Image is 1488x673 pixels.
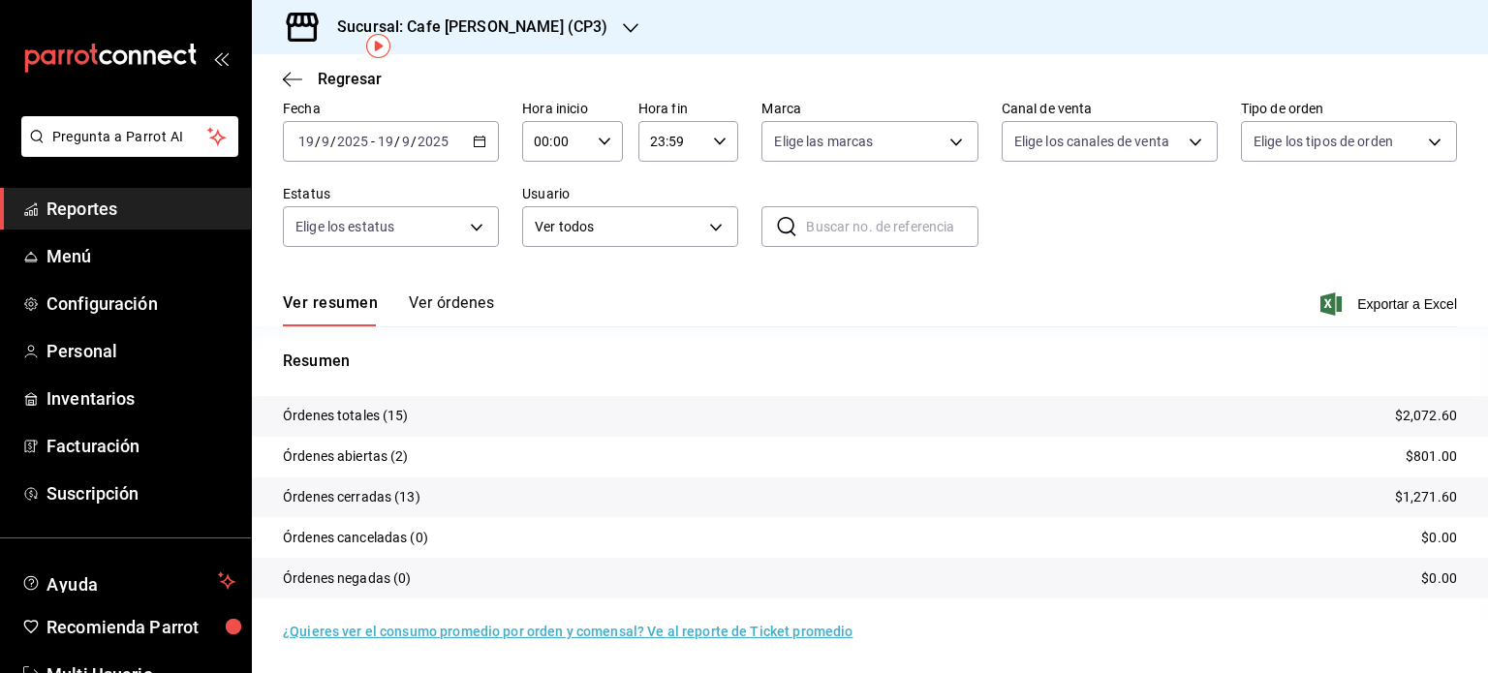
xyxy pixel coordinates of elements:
button: open_drawer_menu [213,50,229,66]
label: Tipo de orden [1241,102,1457,115]
input: ---- [417,134,449,149]
div: navigation tabs [283,293,494,326]
span: Pregunta a Parrot AI [52,127,208,147]
p: $1,271.60 [1395,487,1457,507]
a: Pregunta a Parrot AI [14,140,238,161]
label: Hora fin [638,102,739,115]
p: Órdenes cerradas (13) [283,487,420,507]
span: - [371,134,375,149]
span: Personal [46,338,235,364]
input: -- [321,134,330,149]
input: -- [401,134,411,149]
span: Elige las marcas [774,132,873,151]
span: Menú [46,243,235,269]
span: / [394,134,400,149]
span: Facturación [46,433,235,459]
span: Inventarios [46,385,235,412]
p: $0.00 [1421,568,1457,589]
span: Elige los canales de venta [1014,132,1169,151]
span: / [411,134,417,149]
span: Elige los tipos de orden [1254,132,1393,151]
span: Recomienda Parrot [46,614,235,640]
input: ---- [336,134,369,149]
label: Usuario [522,187,738,200]
input: -- [377,134,394,149]
h3: Sucursal: Cafe [PERSON_NAME] (CP3) [322,15,607,39]
p: $2,072.60 [1395,406,1457,426]
p: Órdenes abiertas (2) [283,446,409,467]
p: Órdenes negadas (0) [283,568,412,589]
label: Hora inicio [522,102,623,115]
label: Fecha [283,102,499,115]
a: ¿Quieres ver el consumo promedio por orden y comensal? Ve al reporte de Ticket promedio [283,624,852,639]
p: $801.00 [1406,446,1457,467]
input: -- [297,134,315,149]
span: Ver todos [535,217,702,237]
input: Buscar no. de referencia [806,207,977,246]
span: / [330,134,336,149]
p: Órdenes totales (15) [283,406,409,426]
p: Resumen [283,350,1457,373]
label: Estatus [283,187,499,200]
span: Regresar [318,70,382,88]
p: $0.00 [1421,528,1457,548]
button: Ver resumen [283,293,378,326]
span: Suscripción [46,480,235,506]
span: / [315,134,321,149]
button: Pregunta a Parrot AI [21,116,238,157]
p: Órdenes canceladas (0) [283,528,428,548]
span: Configuración [46,291,235,317]
span: Ayuda [46,569,210,593]
button: Regresar [283,70,382,88]
img: Tooltip marker [366,34,390,58]
label: Canal de venta [1002,102,1218,115]
span: Elige los estatus [295,217,394,236]
span: Reportes [46,196,235,222]
button: Ver órdenes [409,293,494,326]
label: Marca [761,102,977,115]
button: Exportar a Excel [1324,292,1457,316]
